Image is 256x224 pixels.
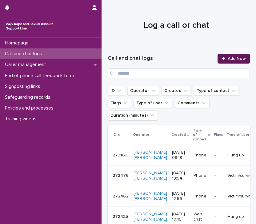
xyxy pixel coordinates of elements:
[2,94,55,100] p: Safeguarding records
[2,40,34,46] p: Homepage
[214,173,222,178] p: -
[5,20,54,32] img: rhQMoQhaT3yELyF149Cw
[108,110,158,120] button: Duration (minutes)
[133,131,149,138] p: Operator
[108,86,125,96] button: ID
[108,55,214,62] h1: Call and chat logs
[127,86,159,96] button: Operator
[227,131,249,138] p: Type of user
[218,54,250,64] a: Add New
[2,116,42,122] p: Training videos
[172,150,189,160] p: [DATE] 08:18
[194,153,209,158] p: Phone
[227,173,256,178] p: Victim/survivor
[171,131,186,138] p: Created
[172,212,189,222] p: [DATE] 10:16
[113,131,116,138] p: ID
[2,84,45,89] p: Signposting links
[2,62,51,68] p: Caller management
[113,151,129,158] p: 273163
[113,213,129,219] p: 272425
[193,127,206,143] p: Type of contact
[134,212,167,222] a: [PERSON_NAME] [PERSON_NAME]
[134,98,172,108] button: Type of user
[214,214,222,219] p: -
[108,20,245,31] h1: Log a call or chat
[108,68,250,78] input: Search
[227,194,256,199] p: Victim/survivor
[134,150,167,160] a: [PERSON_NAME] [PERSON_NAME]
[214,153,222,158] p: -
[214,194,222,199] p: -
[228,56,246,61] span: Add New
[194,173,209,178] p: Phone
[134,191,167,201] a: [PERSON_NAME] [PERSON_NAME]
[172,191,189,201] p: [DATE] 12:56
[194,194,209,199] p: Phone
[134,171,167,181] a: [PERSON_NAME] [PERSON_NAME]
[227,153,256,158] p: Hung up
[113,193,130,199] p: 272462
[194,212,209,222] p: Web chat
[2,73,79,79] p: End of phone call feedback form
[194,86,239,96] button: Type of contact
[113,172,130,178] p: 272476
[2,105,58,111] p: Policies and processes
[175,98,210,108] button: Comments
[227,214,256,219] p: Hung up
[108,98,131,108] button: Flags
[162,86,191,96] button: Created
[2,51,47,57] p: Call and chat logs
[214,131,223,138] p: Flags
[172,171,189,181] p: [DATE] 13:54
